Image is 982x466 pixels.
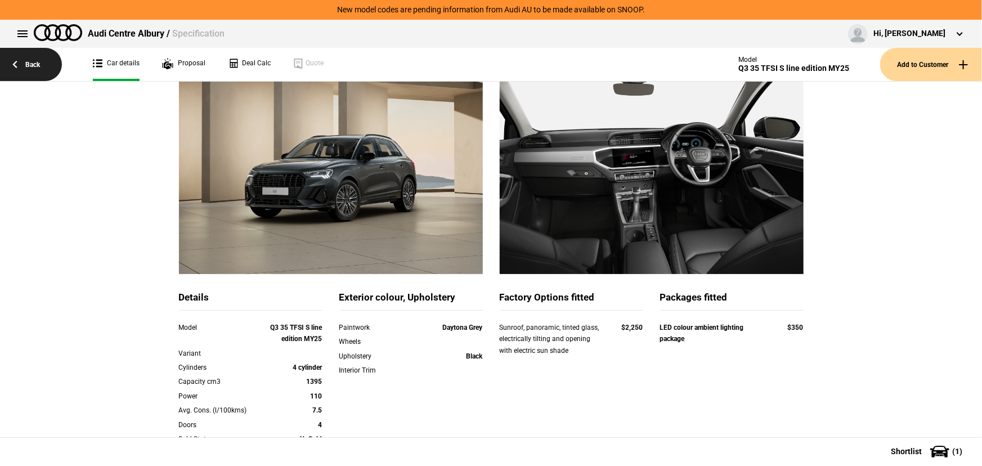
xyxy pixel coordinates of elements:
[891,447,922,455] span: Shortlist
[788,324,804,331] strong: $350
[874,437,982,465] button: Shortlist(1)
[179,433,265,445] div: Sold Status
[339,351,397,362] div: Upholstery
[34,24,82,41] img: audi.png
[873,28,945,39] div: Hi, [PERSON_NAME]
[179,362,265,373] div: Cylinders
[179,291,322,311] div: Details
[443,324,483,331] strong: Daytona Grey
[307,378,322,386] strong: 1395
[179,348,265,359] div: Variant
[952,447,962,455] span: ( 1 )
[313,406,322,414] strong: 7.5
[622,324,643,331] strong: $2,250
[319,421,322,429] strong: 4
[339,291,483,311] div: Exterior colour, Upholstery
[500,322,600,356] div: Sunroof, panoramic, tinted glass, electrically tilting and opening with electric sun shade
[179,322,265,333] div: Model
[172,28,225,39] span: Specification
[660,291,804,311] div: Packages fitted
[179,376,265,387] div: Capacity cm3
[179,391,265,402] div: Power
[179,405,265,416] div: Avg. Cons. (l/100kms)
[880,48,982,81] button: Add to Customer
[660,324,744,343] strong: LED colour ambient lighting package
[271,324,322,343] strong: Q3 35 TFSI S line edition MY25
[738,64,849,73] div: Q3 35 TFSI S line edition MY25
[162,48,205,81] a: Proposal
[88,28,225,40] div: Audi Centre Albury /
[500,291,643,311] div: Factory Options fitted
[738,56,849,64] div: Model
[179,419,265,431] div: Doors
[311,392,322,400] strong: 110
[93,48,140,81] a: Car details
[339,322,397,333] div: Paintwork
[228,48,271,81] a: Deal Calc
[339,336,397,347] div: Wheels
[339,365,397,376] div: Interior Trim
[293,364,322,371] strong: 4 cylinder
[301,435,322,443] strong: UnSold
[467,352,483,360] strong: Black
